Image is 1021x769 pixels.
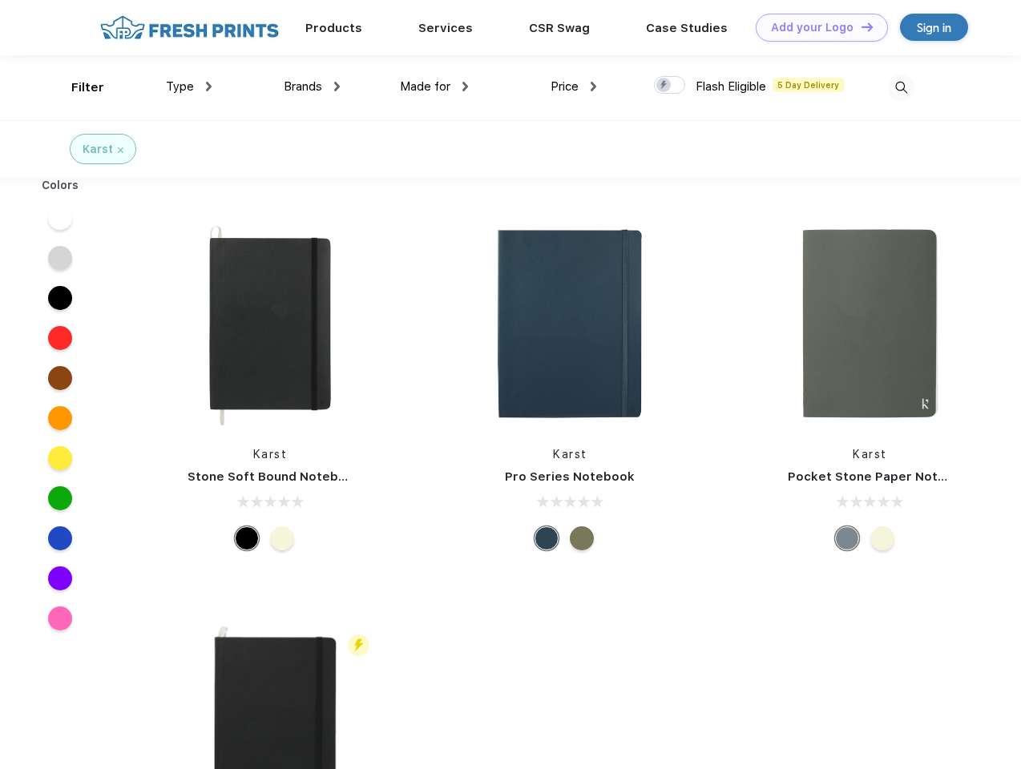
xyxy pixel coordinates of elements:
[764,217,977,430] img: func=resize&h=266
[348,634,369,656] img: flash_active_toggle.svg
[334,82,340,91] img: dropdown.png
[206,82,212,91] img: dropdown.png
[570,526,594,550] div: Olive
[888,74,914,101] img: desktop_search.svg
[505,469,635,484] a: Pro Series Notebook
[553,448,587,461] a: Karst
[235,526,259,550] div: Black
[535,526,559,550] div: Navy
[305,21,362,35] a: Products
[900,14,968,41] a: Sign in
[83,141,113,158] div: Karst
[529,21,590,35] a: CSR Swag
[166,79,194,94] span: Type
[917,18,951,37] div: Sign in
[188,469,361,484] a: Stone Soft Bound Notebook
[551,79,579,94] span: Price
[418,21,473,35] a: Services
[773,78,844,92] span: 5 Day Delivery
[118,147,123,153] img: filter_cancel.svg
[463,217,676,430] img: func=resize&h=266
[591,82,596,91] img: dropdown.png
[270,526,294,550] div: Beige
[400,79,450,94] span: Made for
[835,526,859,550] div: Gray
[253,448,288,461] a: Karst
[788,469,977,484] a: Pocket Stone Paper Notebook
[284,79,322,94] span: Brands
[870,526,894,550] div: Beige
[462,82,468,91] img: dropdown.png
[30,177,91,194] div: Colors
[71,79,104,97] div: Filter
[696,79,766,94] span: Flash Eligible
[163,217,377,430] img: func=resize&h=266
[771,21,854,34] div: Add your Logo
[95,14,284,42] img: fo%20logo%202.webp
[862,22,873,31] img: DT
[853,448,887,461] a: Karst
